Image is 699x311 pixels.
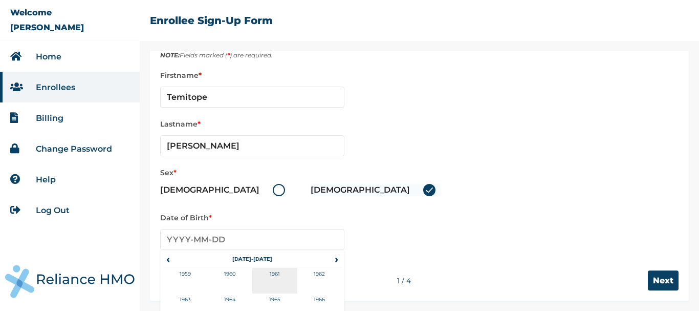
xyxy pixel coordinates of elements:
p: Welcome [10,8,52,17]
th: [DATE]-[DATE] [174,253,331,267]
td: 1959 [163,268,208,294]
h2: Enrollee Sign-Up Form [150,14,273,27]
span: ‹ [163,253,173,265]
input: YYYY-MM-DD [160,229,344,250]
a: Home [36,52,61,61]
span: › [331,253,342,265]
strong: NOTE: [160,51,180,59]
a: Billing [36,113,63,123]
p: [PERSON_NAME] [10,23,84,32]
label: [DEMOGRAPHIC_DATA] [311,184,441,196]
td: 1962 [297,268,342,294]
label: Firstname [160,69,679,81]
input: Next [648,271,679,291]
a: Help [36,175,56,184]
a: Change Password [36,144,112,154]
div: 1 / 4 [160,276,648,285]
td: 1961 [252,268,297,294]
td: 1960 [208,268,253,294]
img: RelianceHMO's Logo [5,265,135,298]
label: Lastname [160,118,679,130]
label: Sex [160,167,679,179]
label: [DEMOGRAPHIC_DATA] [160,184,290,196]
a: Enrollees [36,82,75,92]
p: Fields marked ( ) are required. [160,51,679,59]
a: Log Out [36,205,70,215]
label: Date of Birth [160,212,679,224]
